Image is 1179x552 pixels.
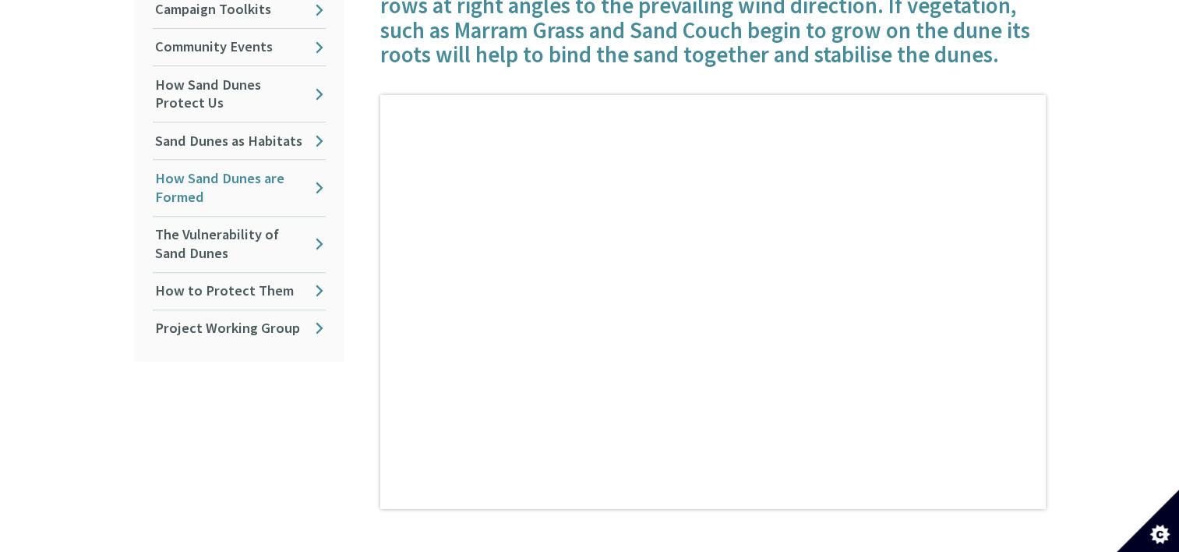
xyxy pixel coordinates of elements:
a: How Sand Dunes are Formed [153,160,326,215]
a: The Vulnerability of Sand Dunes [153,217,326,272]
a: Sand Dunes as Habitats [153,122,326,159]
a: Project Working Group [153,310,326,347]
a: How to Protect Them [153,273,326,310]
a: Community Events [153,29,326,65]
a: How Sand Dunes Protect Us [153,66,326,122]
iframe: 1. Sand Dunes: Erosion and Recovery [380,95,1046,508]
button: Set cookie preferences [1117,490,1179,552]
